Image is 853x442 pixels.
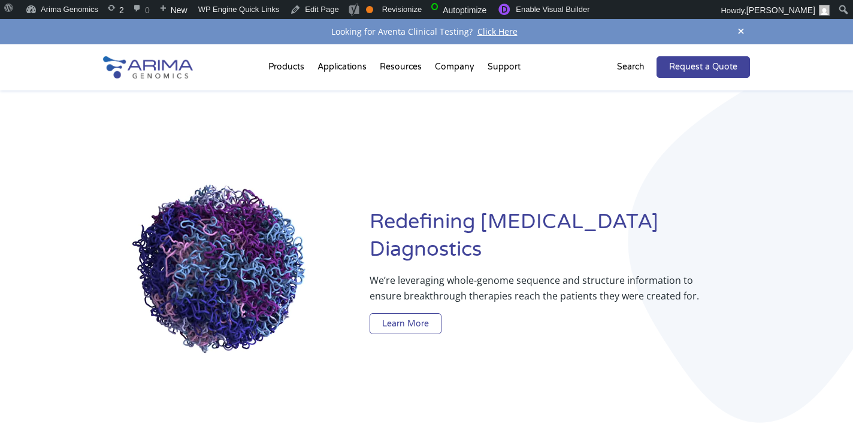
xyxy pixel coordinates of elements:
[746,5,815,15] span: [PERSON_NAME]
[103,56,193,78] img: Arima-Genomics-logo
[370,313,441,335] a: Learn More
[473,26,522,37] a: Click Here
[370,273,702,313] p: We’re leveraging whole-genome sequence and structure information to ensure breakthrough therapies...
[366,6,373,13] div: OK
[657,56,750,78] a: Request a Quote
[793,385,853,442] iframe: Chat Widget
[103,24,750,40] div: Looking for Aventa Clinical Testing?
[617,59,645,75] p: Search
[370,208,750,273] h1: Redefining [MEDICAL_DATA] Diagnostics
